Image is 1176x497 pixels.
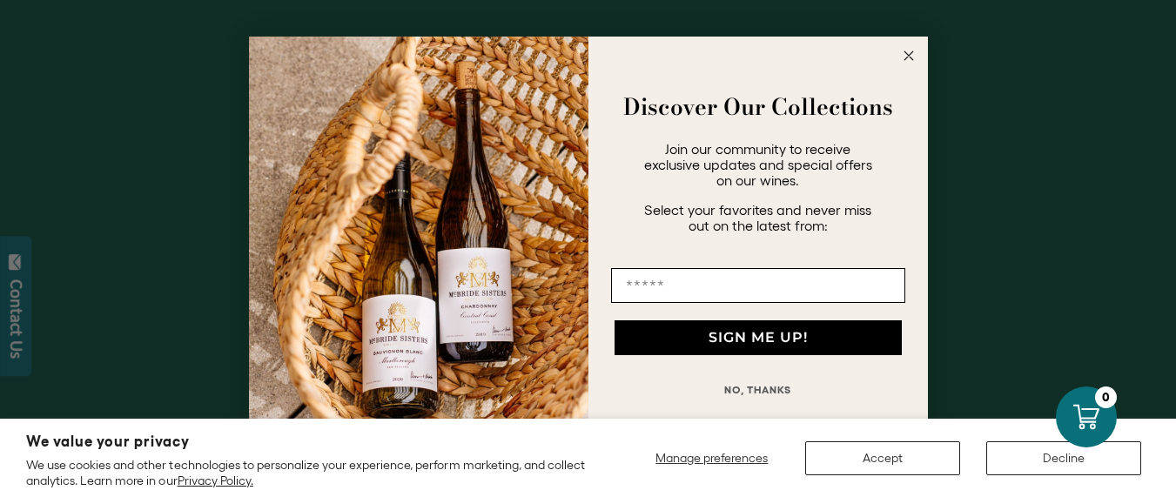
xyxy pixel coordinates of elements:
span: Select your favorites and never miss out on the latest from: [644,202,871,233]
button: Manage preferences [645,441,779,475]
button: Accept [805,441,960,475]
input: Email [611,268,905,303]
a: Privacy Policy. [178,473,253,487]
span: Manage preferences [655,451,768,465]
button: Decline [986,441,1141,475]
button: Close dialog [898,45,919,66]
div: 0 [1095,386,1117,408]
button: SIGN ME UP! [615,320,902,355]
span: Join our community to receive exclusive updates and special offers on our wines. [644,141,872,188]
p: We use cookies and other technologies to personalize your experience, perform marketing, and coll... [26,457,588,488]
h2: We value your privacy [26,434,588,449]
button: NO, THANKS [611,373,905,407]
img: 42653730-7e35-4af7-a99d-12bf478283cf.jpeg [249,37,588,461]
strong: Discover Our Collections [623,90,893,124]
